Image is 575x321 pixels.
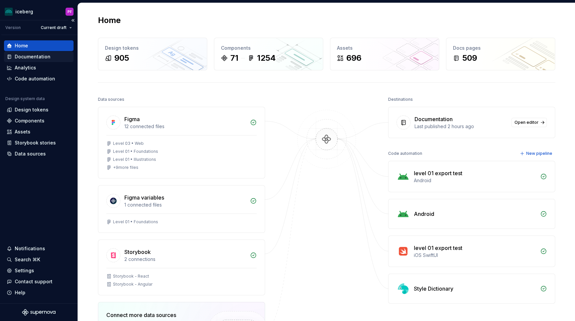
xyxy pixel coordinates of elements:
div: 696 [346,53,361,63]
a: Assets696 [330,38,439,70]
div: Storybook - Angular [113,282,152,287]
button: Notifications [4,243,74,254]
button: Current draft [38,23,75,32]
div: iOS SwiftUI [414,252,536,259]
div: Design tokens [105,45,200,51]
div: Version [5,25,21,30]
div: Android [414,177,536,184]
div: Connect more data sources [106,311,197,319]
div: Last published 2 hours ago [415,123,507,130]
div: Style Dictionary [414,285,453,293]
div: 12 connected files [124,123,246,130]
div: 905 [114,53,129,63]
div: + 9 more files [113,165,138,170]
div: Design system data [5,96,45,101]
div: Docs pages [453,45,548,51]
div: Assets [337,45,432,51]
a: Design tokens [4,104,74,115]
div: Data sources [98,95,124,104]
div: 1254 [257,53,276,63]
div: Contact support [15,278,52,285]
div: level 01 export test [414,244,462,252]
a: Analytics [4,62,74,73]
img: 418c6d47-6da6-4103-8b13-b5999f8989a1.png [5,8,13,16]
button: New pipeline [518,149,555,158]
a: Figma12 connected filesLevel 03 • WebLevel 01 • FoundationsLevel 01 • Illustrations+9more files [98,107,265,179]
a: Open editor [511,118,547,127]
a: Components711254 [214,38,323,70]
a: Figma variables1 connected filesLevel 01 • Foundations [98,185,265,233]
div: Components [221,45,316,51]
div: Code automation [388,149,422,158]
div: Assets [15,128,30,135]
div: Help [15,289,25,296]
button: Contact support [4,276,74,287]
div: iceberg [15,8,33,15]
div: Figma variables [124,194,164,202]
div: Destinations [388,95,413,104]
div: Code automation [15,75,55,82]
div: Components [15,117,44,124]
div: Data sources [15,150,46,157]
div: Notifications [15,245,45,252]
div: Level 01 • Illustrations [113,157,156,162]
a: Storybook2 connectionsStorybook - ReactStorybook - Angular [98,240,265,295]
button: Help [4,287,74,298]
span: New pipeline [526,151,552,156]
div: Analytics [15,64,36,71]
a: Design tokens905 [98,38,207,70]
button: Collapse sidebar [68,16,78,25]
div: 509 [462,53,477,63]
div: Documentation [415,115,453,123]
a: Code automation [4,73,74,84]
div: Documentation [15,53,50,60]
button: Search ⌘K [4,254,74,265]
div: Home [15,42,28,49]
div: Settings [15,267,34,274]
a: Assets [4,126,74,137]
a: Data sources [4,148,74,159]
h2: Home [98,15,121,26]
div: Storybook stories [15,139,56,146]
button: icebergPF [1,4,76,19]
div: Level 01 • Foundations [113,219,158,225]
a: Home [4,40,74,51]
div: Search ⌘K [15,256,40,263]
div: Storybook [124,248,151,256]
div: level 01 export test [414,169,462,177]
div: Design tokens [15,106,48,113]
div: Android [414,210,434,218]
span: Current draft [41,25,67,30]
a: Storybook stories [4,137,74,148]
a: Docs pages509 [446,38,555,70]
a: Documentation [4,51,74,62]
div: 2 connections [124,256,246,263]
svg: Supernova Logo [22,309,55,316]
a: Components [4,115,74,126]
span: Open editor [514,120,539,125]
div: Figma [124,115,140,123]
div: 1 connected files [124,202,246,208]
div: Storybook - React [113,274,149,279]
a: Settings [4,265,74,276]
div: PF [68,9,72,14]
div: Level 01 • Foundations [113,149,158,154]
div: 71 [230,53,238,63]
div: Level 03 • Web [113,141,144,146]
